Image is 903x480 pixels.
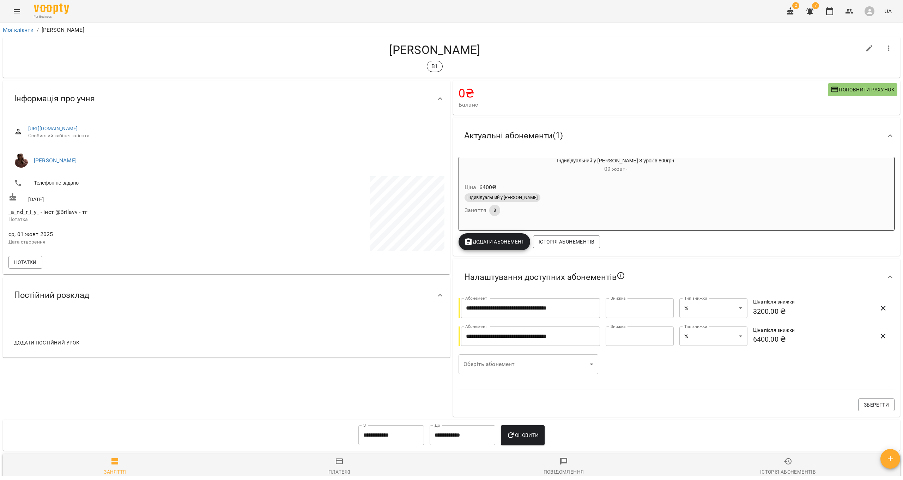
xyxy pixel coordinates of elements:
[831,85,895,94] span: Поповнити рахунок
[459,86,828,101] h4: 0 ₴
[533,235,600,248] button: Історія абонементів
[465,194,540,201] span: Індивідуальний у [PERSON_NAME]
[28,126,78,131] a: [URL][DOMAIN_NAME]
[8,239,225,246] p: Дата створення
[459,101,828,109] span: Баланс
[489,207,500,214] span: 8
[507,431,539,439] span: Оновити
[8,43,861,57] h4: [PERSON_NAME]
[464,130,563,141] span: Актуальні абонементи ( 1 )
[753,326,858,334] h6: Ціна після знижки
[11,336,82,349] button: Додати постійний урок
[539,238,594,246] span: Історія абонементів
[34,4,69,14] img: Voopty Logo
[501,425,544,445] button: Оновити
[8,209,87,215] span: _a_nd_r_i_y_ - інст @Brilavv - тг
[37,26,39,34] li: /
[884,7,892,15] span: UA
[617,271,625,280] svg: Якщо не обрано жодного, клієнт зможе побачити всі публічні абонементи
[864,401,889,409] span: Зберегти
[464,271,625,283] span: Налаштування доступних абонементів
[459,233,530,250] button: Додати Абонемент
[14,258,37,266] span: Нотатки
[3,26,900,34] nav: breadcrumb
[792,2,799,9] span: 2
[14,338,79,347] span: Додати постійний урок
[8,230,225,239] span: ср, 01 жовт 2025
[8,176,225,190] li: Телефон не задано
[328,468,351,476] div: Платежі
[459,157,493,174] div: Індивідуальний у Ірини 8 уроків 800грн
[753,306,858,317] h6: 3200.00 ₴
[760,468,816,476] div: Історія абонементів
[14,93,95,104] span: Інформація про учня
[104,468,126,476] div: Заняття
[3,277,450,313] div: Постійний розклад
[8,256,42,269] button: Нотатки
[427,61,443,72] div: B1
[679,326,747,346] div: %
[431,62,438,71] p: B1
[34,157,77,164] a: [PERSON_NAME]
[465,205,486,215] h6: Заняття
[812,2,819,9] span: 7
[7,191,226,204] div: [DATE]
[753,334,858,345] h6: 6400.00 ₴
[828,83,897,96] button: Поповнити рахунок
[14,154,28,168] img: Ірина Вальчук
[34,14,69,19] span: For Business
[465,182,477,192] h6: Ціна
[544,468,584,476] div: Повідомлення
[858,398,895,411] button: Зберегти
[679,298,747,318] div: %
[479,183,497,192] p: 6400 ₴
[28,132,439,139] span: Особистий кабінет клієнта
[42,26,84,34] p: [PERSON_NAME]
[604,166,627,172] span: 09 жовт -
[453,118,900,154] div: Актуальні абонементи(1)
[8,216,225,223] p: Нотатка
[453,259,900,295] div: Налаштування доступних абонементів
[3,80,450,117] div: Інформація про учня
[753,298,858,306] h6: Ціна після знижки
[8,3,25,20] button: Menu
[464,238,525,246] span: Додати Абонемент
[493,157,738,174] div: Індивідуальний у [PERSON_NAME] 8 уроків 800грн
[459,157,738,224] button: Індивідуальний у [PERSON_NAME] 8 уроків 800грн09 жовт- Ціна6400₴Індивідуальний у [PERSON_NAME]Зан...
[14,290,89,301] span: Постійний розклад
[881,5,895,18] button: UA
[459,354,598,374] div: ​
[3,26,34,33] a: Мої клієнти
